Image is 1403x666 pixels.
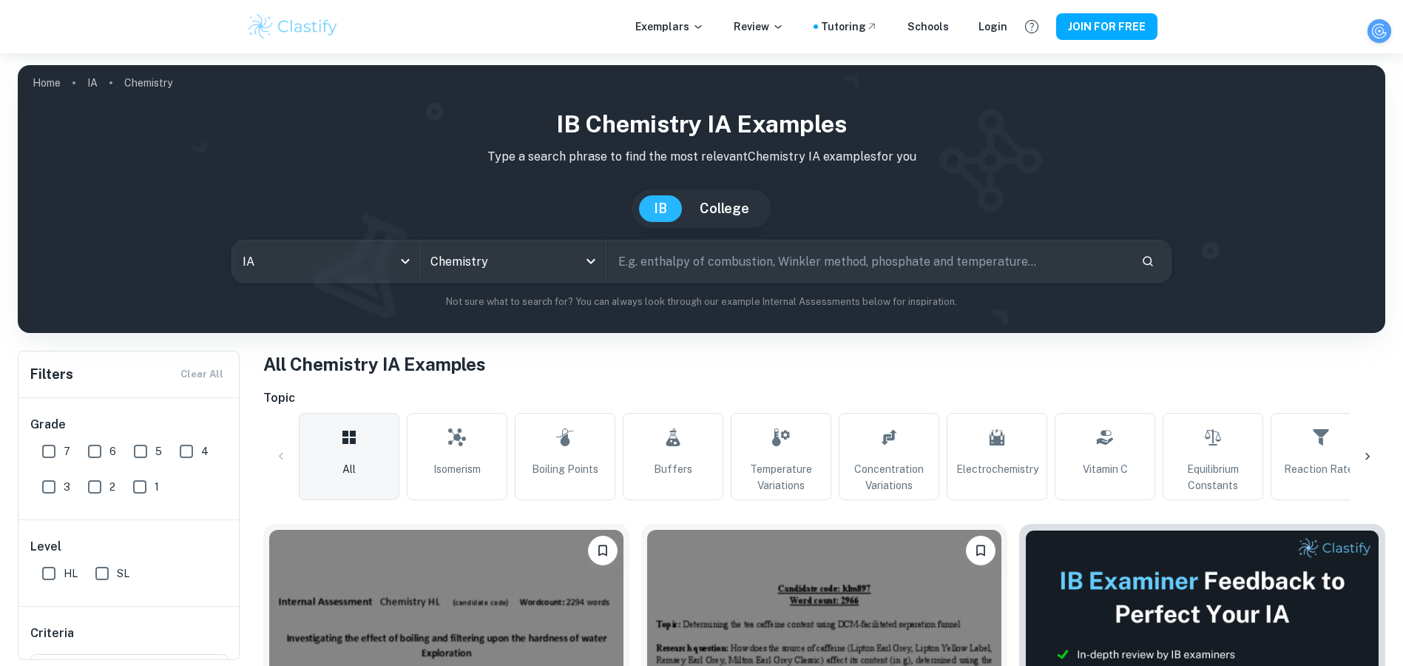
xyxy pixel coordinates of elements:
p: Not sure what to search for? You can always look through our example Internal Assessments below f... [30,295,1373,309]
span: 3 [64,479,70,495]
span: HL [64,565,78,582]
span: 5 [155,443,162,460]
img: Clastify logo [246,12,340,41]
span: Reaction Rates [1284,461,1359,477]
button: IB [639,195,682,222]
button: Search [1135,249,1160,274]
a: Login [978,18,1007,35]
span: Equilibrium Constants [1169,461,1257,494]
h6: Grade [30,416,229,434]
span: Electrochemistry [956,461,1038,477]
span: Isomerism [433,461,481,477]
span: 2 [109,479,115,495]
input: E.g. enthalpy of combustion, Winkler method, phosphate and temperature... [608,240,1130,282]
span: 4 [201,443,209,460]
span: 1 [155,479,159,495]
span: Temperature Variations [737,461,825,494]
span: Buffers [654,461,692,477]
a: Schools [907,18,949,35]
a: Tutoring [821,18,878,35]
h1: All Chemistry IA Examples [263,351,1385,377]
h6: Level [30,538,229,556]
h6: Filters [30,364,73,385]
button: Please log in to bookmark exemplars [966,536,995,565]
h1: IB Chemistry IA examples [30,107,1373,142]
span: 7 [64,443,70,460]
a: Home [33,73,61,93]
div: IA [232,240,419,282]
button: Open [581,251,601,272]
span: All [342,461,356,477]
span: Boiling Points [532,461,598,477]
p: Exemplars [635,18,704,35]
span: SL [117,565,129,582]
p: Chemistry [124,75,172,91]
span: Vitamin C [1083,461,1128,477]
button: Help and Feedback [1019,14,1044,39]
button: Please log in to bookmark exemplars [588,536,618,565]
img: profile cover [18,65,1385,333]
span: Concentration Variations [845,461,933,494]
a: IA [87,73,98,93]
span: 6 [109,443,116,460]
h6: Criteria [30,625,74,642]
p: Type a search phrase to find the most relevant Chemistry IA examples for you [30,148,1373,166]
button: JOIN FOR FREE [1056,13,1157,40]
button: College [685,195,764,222]
p: Review [734,18,784,35]
h6: Topic [263,389,1385,407]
